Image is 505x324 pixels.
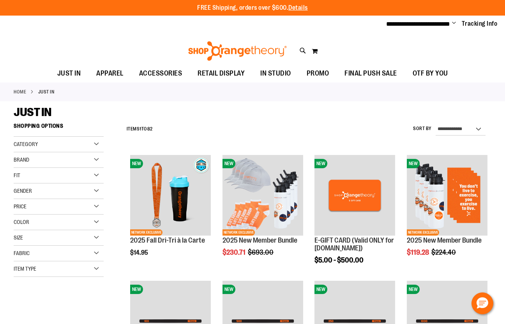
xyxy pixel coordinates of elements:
span: JUST IN [14,106,51,119]
span: NEW [130,159,143,168]
a: 2025 New Member BundleNEWNETWORK EXCLUSIVE [222,155,303,237]
button: Hello, have a question? Let’s chat. [471,292,493,314]
strong: JUST IN [38,88,55,95]
a: ACCESSORIES [131,65,190,83]
button: Account menu [452,20,456,28]
span: NEW [222,159,235,168]
span: Category [14,141,38,147]
span: Size [14,234,23,241]
span: Gender [14,188,32,194]
span: $119.28 [407,248,430,256]
img: Shop Orangetheory [187,41,288,61]
span: PROMO [307,65,329,82]
span: NETWORK EXCLUSIVE [222,229,255,236]
a: FINAL PUSH SALE [337,65,405,83]
span: NEW [130,285,143,294]
a: IN STUDIO [252,65,299,83]
span: FINAL PUSH SALE [344,65,397,82]
a: E-GIFT CARD (Valid ONLY for [DOMAIN_NAME]) [314,236,394,252]
div: product [126,151,215,276]
span: Fit [14,172,20,178]
span: Color [14,219,29,225]
h2: Items to [127,123,153,135]
span: NEW [407,159,420,168]
a: 2025 Fall Dri-Tri à la Carte [130,236,205,244]
img: 2025 New Member Bundle [222,155,303,236]
strong: Shopping Options [14,119,104,137]
span: JUST IN [57,65,81,82]
a: 2025 New Member Bundle [222,236,297,244]
span: $5.00 - $500.00 [314,256,364,264]
a: OTF BY YOU [405,65,456,83]
a: Tracking Info [462,19,498,28]
a: JUST IN [49,65,89,82]
span: RETAIL DISPLAY [198,65,245,82]
span: $693.00 [248,248,275,256]
span: $14.95 [130,249,149,256]
div: product [403,151,491,276]
span: 1 [139,126,141,132]
a: RETAIL DISPLAY [190,65,252,83]
div: product [311,151,399,284]
span: 82 [147,126,153,132]
a: Details [288,4,308,11]
a: 2025 New Member BundleNEWNETWORK EXCLUSIVE [407,155,487,237]
span: ACCESSORIES [139,65,182,82]
span: NEW [314,285,327,294]
a: APPAREL [88,65,131,83]
a: PROMO [299,65,337,83]
div: product [219,151,307,276]
span: Brand [14,157,29,163]
img: 2025 Fall Dri-Tri à la Carte [130,155,211,236]
span: APPAREL [96,65,124,82]
span: $224.40 [431,248,457,256]
img: 2025 New Member Bundle [407,155,487,236]
a: E-GIFT CARD (Valid ONLY for ShopOrangetheory.com)NEW [314,155,395,237]
span: NEW [314,159,327,168]
span: Item Type [14,266,36,272]
span: Price [14,203,26,210]
span: IN STUDIO [260,65,291,82]
span: $230.71 [222,248,247,256]
span: OTF BY YOU [413,65,448,82]
a: Home [14,88,26,95]
span: NEW [407,285,420,294]
label: Sort By [413,125,432,132]
img: E-GIFT CARD (Valid ONLY for ShopOrangetheory.com) [314,155,395,236]
span: NETWORK EXCLUSIVE [130,229,162,236]
a: 2025 Fall Dri-Tri à la CarteNEWNETWORK EXCLUSIVE [130,155,211,237]
span: NEW [222,285,235,294]
span: NETWORK EXCLUSIVE [407,229,439,236]
p: FREE Shipping, orders over $600. [197,4,308,12]
span: Fabric [14,250,30,256]
a: 2025 New Member Bundle [407,236,482,244]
